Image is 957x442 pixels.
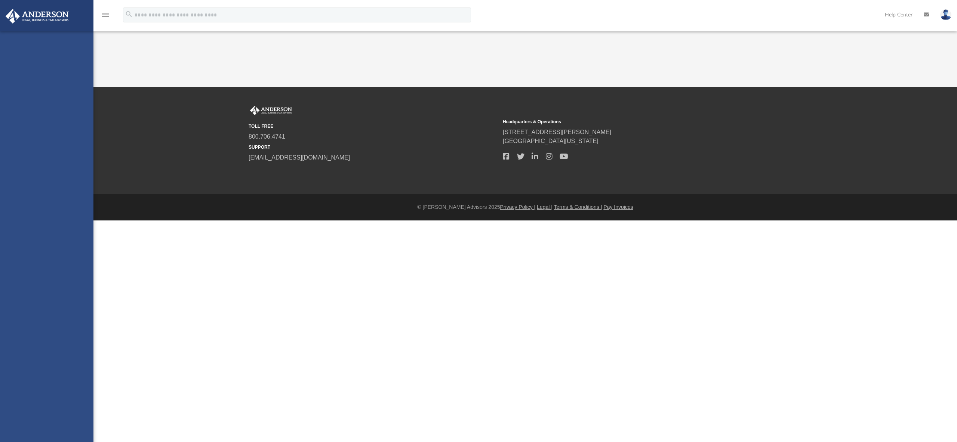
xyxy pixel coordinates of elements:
[101,10,110,19] i: menu
[503,118,752,125] small: Headquarters & Operations
[503,138,598,144] a: [GEOGRAPHIC_DATA][US_STATE]
[503,129,611,135] a: [STREET_ADDRESS][PERSON_NAME]
[249,154,350,161] a: [EMAIL_ADDRESS][DOMAIN_NAME]
[3,9,71,24] img: Anderson Advisors Platinum Portal
[249,133,285,140] a: 800.706.4741
[249,123,498,130] small: TOLL FREE
[101,14,110,19] a: menu
[537,204,553,210] a: Legal |
[940,9,951,20] img: User Pic
[603,204,633,210] a: Pay Invoices
[249,144,498,151] small: SUPPORT
[554,204,602,210] a: Terms & Conditions |
[500,204,536,210] a: Privacy Policy |
[125,10,133,18] i: search
[93,203,957,211] div: © [PERSON_NAME] Advisors 2025
[249,106,293,115] img: Anderson Advisors Platinum Portal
